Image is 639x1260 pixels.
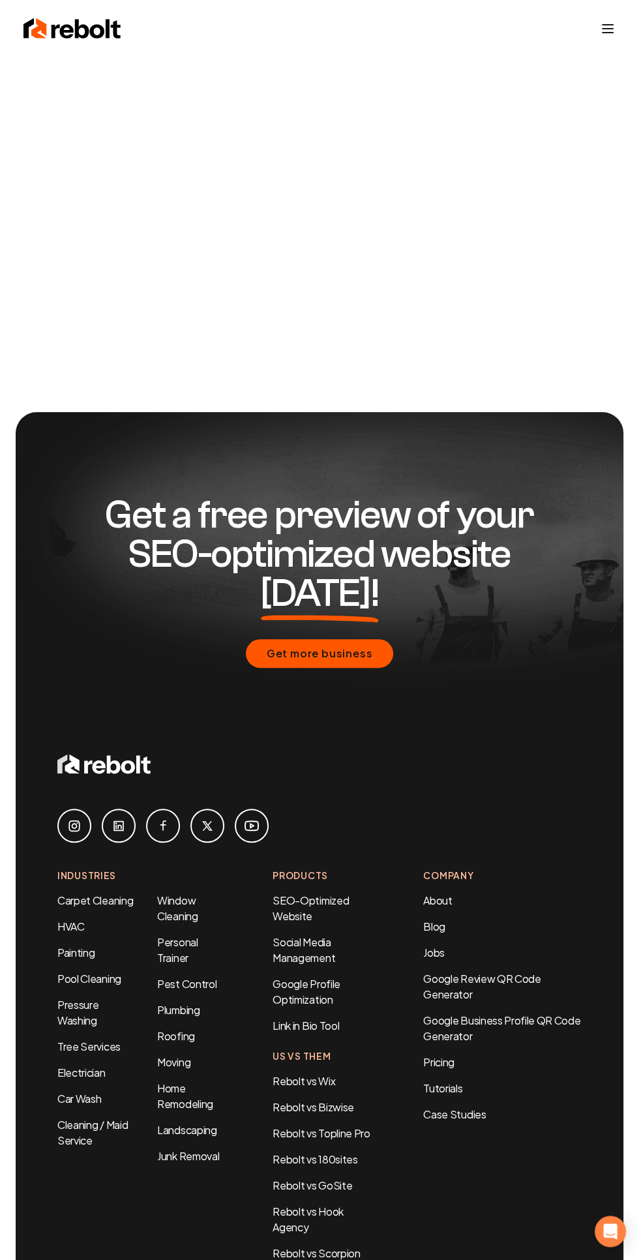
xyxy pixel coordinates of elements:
button: Toggle mobile menu [600,21,616,37]
a: About [423,893,452,907]
h4: Company [423,869,582,882]
a: Jobs [423,946,445,959]
a: Rebolt vs Wix [273,1074,335,1088]
a: Rebolt vs 180sites [273,1152,357,1166]
a: Tree Services [57,1040,121,1053]
a: Link in Bio Tool [273,1019,339,1032]
a: Pressure Washing [57,998,98,1027]
a: Painting [57,946,95,959]
a: Electrician [57,1066,105,1079]
a: Pest Control [157,977,216,991]
a: Google Business Profile QR Code Generator [423,1013,580,1043]
a: Personal Trainer [157,935,198,965]
a: Case Studies [423,1107,582,1122]
button: Get more business [246,639,394,668]
div: Open Intercom Messenger [595,1216,626,1247]
a: Carpet Cleaning [57,893,133,907]
h4: Products [273,869,371,882]
a: Roofing [157,1029,195,1043]
a: Junk Removal [157,1149,219,1163]
a: Social Media Management [273,935,335,965]
a: Google Review QR Code Generator [423,972,541,1001]
h4: Industries [57,869,220,882]
a: Rebolt vs GoSite [273,1178,352,1192]
a: Blog [423,920,445,933]
h2: Get a free preview of your SEO-optimized website [69,496,570,613]
a: Window Cleaning [157,893,198,923]
a: Rebolt vs Hook Agency [273,1205,344,1234]
a: Rebolt vs Topline Pro [273,1126,370,1140]
a: Car Wash [57,1092,101,1105]
img: Rebolt Logo [23,16,121,42]
a: Plumbing [157,1003,200,1017]
img: Footer construction [16,412,623,700]
span: [DATE]! [261,574,379,613]
a: Pricing [423,1055,582,1070]
h4: Us Vs Them [273,1049,371,1063]
a: Home Remodeling [157,1081,213,1111]
a: HVAC [57,920,85,933]
a: Rebolt vs Bizwise [273,1100,354,1114]
a: Rebolt vs Scorpion [273,1246,360,1260]
a: Cleaning / Maid Service [57,1118,128,1147]
a: Google Profile Optimization [273,977,340,1006]
a: Landscaping [157,1123,216,1137]
a: Pool Cleaning [57,972,121,985]
a: Moving [157,1055,190,1069]
a: SEO-Optimized Website [273,893,349,923]
a: Tutorials [423,1081,582,1096]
